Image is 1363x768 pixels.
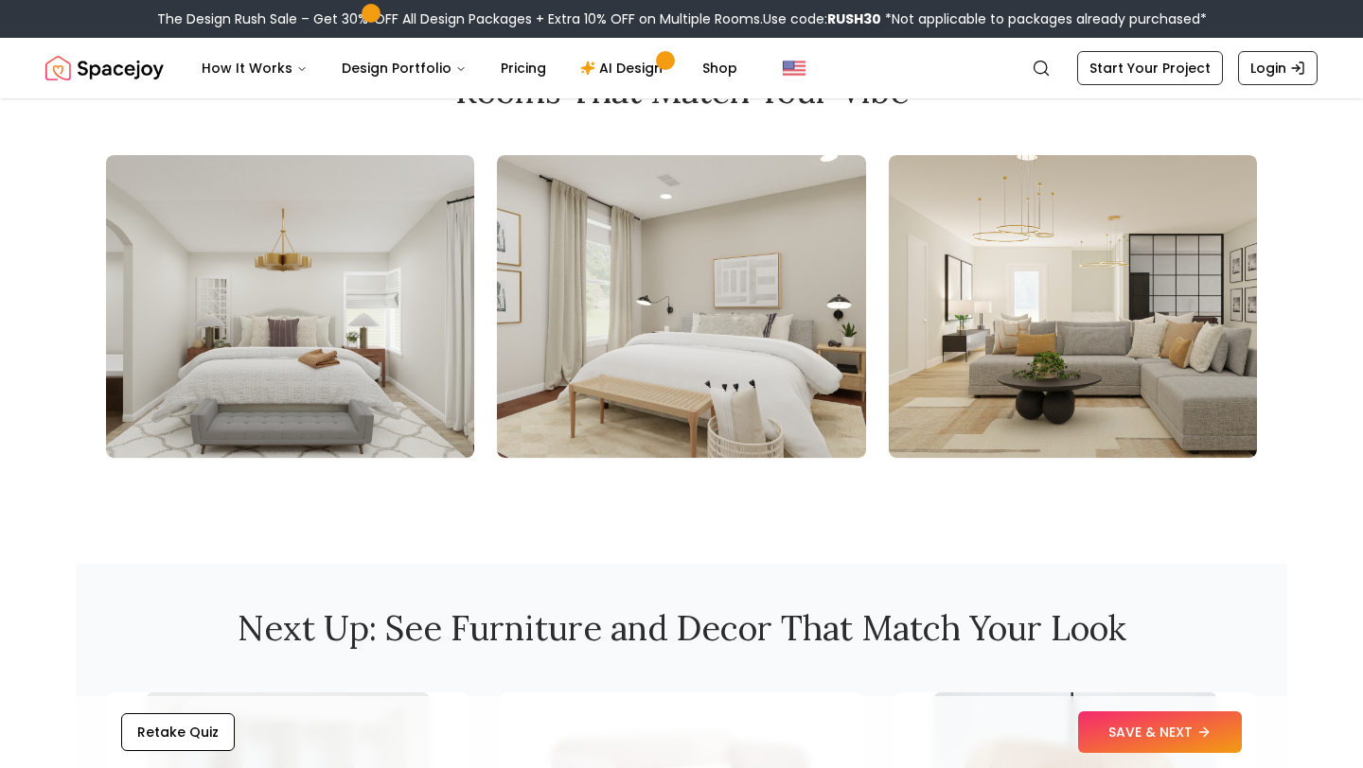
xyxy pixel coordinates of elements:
[157,9,1207,28] div: The Design Rush Sale – Get 30% OFF All Design Packages + Extra 10% OFF on Multiple Rooms.
[763,9,881,28] span: Use code:
[186,49,752,87] nav: Main
[186,49,323,87] button: How It Works
[106,72,1257,110] h2: Rooms That Match Your Vibe
[45,38,1318,98] nav: Global
[1077,51,1223,85] a: Start Your Project
[121,713,235,751] button: Retake Quiz
[881,9,1207,28] span: *Not applicable to packages already purchased*
[565,49,683,87] a: AI Design
[687,49,752,87] a: Shop
[45,49,164,87] img: Spacejoy Logo
[486,49,561,87] a: Pricing
[1238,51,1318,85] a: Login
[889,155,1257,458] img: Design 3
[45,49,164,87] a: Spacejoy
[106,609,1257,647] h2: Next Up: See Furniture and Decor That Match Your Look
[106,155,474,458] img: Design 1
[1078,711,1242,753] button: SAVE & NEXT
[783,57,805,79] img: United States
[497,155,865,458] img: Design 2
[827,9,881,28] b: RUSH30
[327,49,482,87] button: Design Portfolio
